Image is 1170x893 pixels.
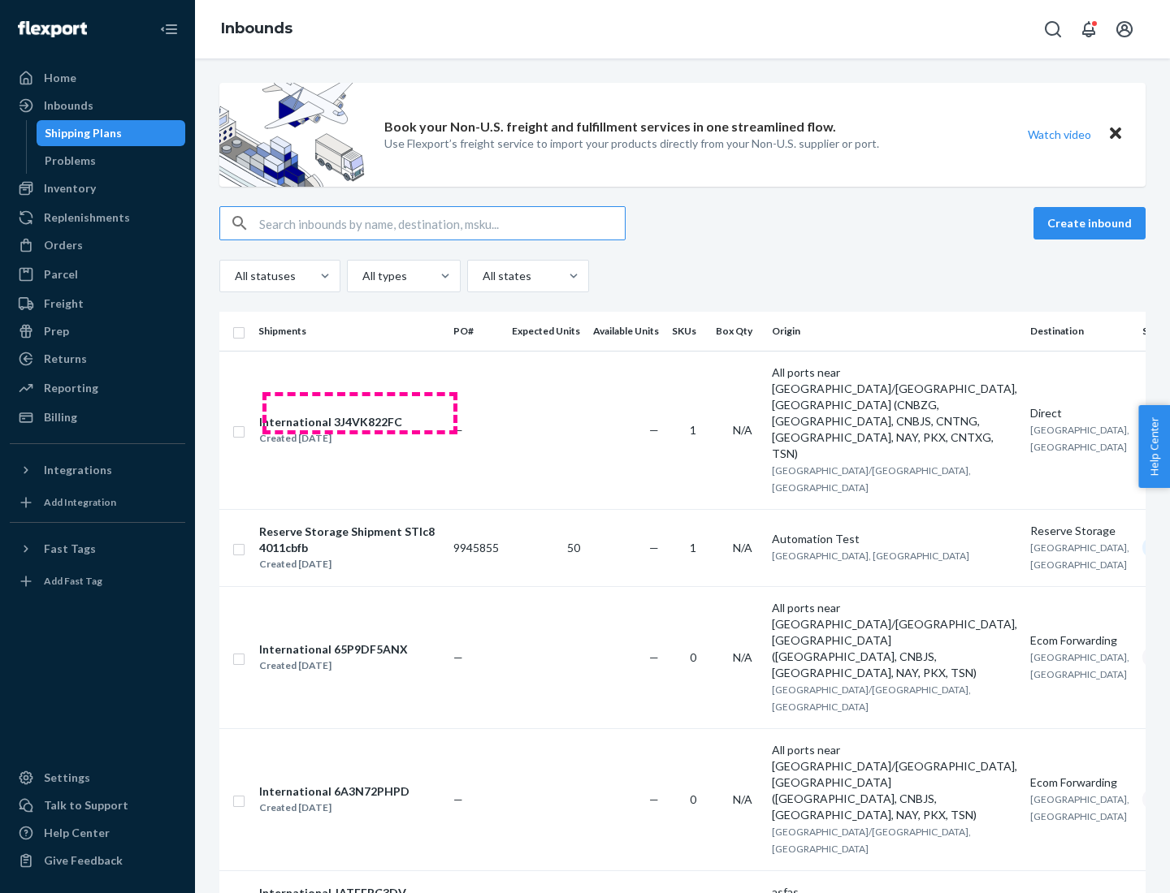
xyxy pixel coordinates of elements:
span: 0 [690,650,696,664]
button: Watch video [1017,123,1102,146]
div: Automation Test [772,531,1017,547]
div: Prep [44,323,69,339]
a: Add Integration [10,490,185,516]
th: Box Qty [709,312,765,351]
button: Open account menu [1108,13,1141,45]
span: [GEOGRAPHIC_DATA]/[GEOGRAPHIC_DATA], [GEOGRAPHIC_DATA] [772,464,971,494]
span: N/A [733,650,752,664]
div: Add Integration [44,495,116,509]
th: SKUs [665,312,709,351]
div: Direct [1030,405,1129,421]
span: — [649,792,659,806]
span: — [649,541,659,554]
div: All ports near [GEOGRAPHIC_DATA]/[GEOGRAPHIC_DATA], [GEOGRAPHIC_DATA] ([GEOGRAPHIC_DATA], CNBJS, ... [772,600,1017,681]
ol: breadcrumbs [208,6,305,53]
div: Returns [44,351,87,367]
span: [GEOGRAPHIC_DATA], [GEOGRAPHIC_DATA] [1030,541,1129,571]
div: Reporting [44,380,98,396]
button: Help Center [1138,405,1170,488]
div: Talk to Support [44,797,128,813]
a: Replenishments [10,205,185,231]
span: — [453,650,463,664]
div: Billing [44,409,77,425]
button: Open notifications [1072,13,1105,45]
span: — [453,792,463,806]
a: Orders [10,232,185,258]
span: N/A [733,423,752,437]
span: [GEOGRAPHIC_DATA], [GEOGRAPHIC_DATA] [772,550,969,562]
div: Reserve Storage Shipment STIc84011cbfb [259,524,440,556]
input: All types [361,268,362,284]
th: Shipments [252,312,447,351]
span: 0 [690,792,696,806]
a: Inventory [10,175,185,201]
th: PO# [447,312,505,351]
a: Home [10,65,185,91]
span: [GEOGRAPHIC_DATA], [GEOGRAPHIC_DATA] [1030,651,1129,680]
a: Prep [10,318,185,344]
th: Destination [1024,312,1136,351]
button: Integrations [10,457,185,483]
button: Give Feedback [10,848,185,874]
p: Book your Non-U.S. freight and fulfillment services in one streamlined flow. [384,118,836,136]
span: — [453,423,463,437]
a: Add Fast Tag [10,568,185,594]
span: [GEOGRAPHIC_DATA]/[GEOGRAPHIC_DATA], [GEOGRAPHIC_DATA] [772,684,971,713]
div: Orders [44,237,83,253]
div: Replenishments [44,209,130,226]
span: N/A [733,792,752,806]
a: Freight [10,291,185,317]
div: All ports near [GEOGRAPHIC_DATA]/[GEOGRAPHIC_DATA], [GEOGRAPHIC_DATA] ([GEOGRAPHIC_DATA], CNBJS, ... [772,742,1017,823]
a: Shipping Plans [37,120,186,146]
th: Expected Units [505,312,587,351]
div: International 65P9DF5ANX [259,641,408,658]
div: Created [DATE] [259,658,408,674]
a: Talk to Support [10,792,185,818]
button: Open Search Box [1037,13,1069,45]
div: Add Fast Tag [44,574,102,588]
div: Help Center [44,825,110,841]
th: Available Units [587,312,665,351]
div: Inventory [44,180,96,196]
button: Close [1105,123,1126,146]
td: 9945855 [447,509,505,586]
div: Shipping Plans [45,125,122,141]
button: Fast Tags [10,536,185,562]
input: All states [481,268,483,284]
span: — [649,423,659,437]
input: All statuses [233,268,235,284]
img: Flexport logo [18,21,87,37]
div: International 3J4VK822FC [259,414,402,430]
span: — [649,650,659,664]
div: Created [DATE] [259,800,409,816]
div: Problems [45,153,96,169]
div: Freight [44,296,84,312]
span: [GEOGRAPHIC_DATA], [GEOGRAPHIC_DATA] [1030,424,1129,453]
span: [GEOGRAPHIC_DATA], [GEOGRAPHIC_DATA] [1030,793,1129,822]
div: Inbounds [44,97,93,114]
button: Close Navigation [153,13,185,45]
div: Ecom Forwarding [1030,632,1129,649]
div: Parcel [44,266,78,283]
span: N/A [733,541,752,554]
a: Help Center [10,820,185,846]
th: Origin [765,312,1024,351]
div: Home [44,70,76,86]
div: Integrations [44,462,112,478]
button: Create inbound [1033,207,1146,239]
div: Ecom Forwarding [1030,774,1129,791]
span: 1 [690,541,696,554]
a: Inbounds [221,19,292,37]
a: Inbounds [10,93,185,119]
a: Parcel [10,261,185,287]
div: Created [DATE] [259,556,440,572]
span: [GEOGRAPHIC_DATA]/[GEOGRAPHIC_DATA], [GEOGRAPHIC_DATA] [772,826,971,855]
div: Give Feedback [44,852,123,869]
div: International 6A3N72PHPD [259,783,409,800]
span: 1 [690,423,696,437]
a: Settings [10,765,185,791]
a: Reporting [10,375,185,401]
p: Use Flexport’s freight service to import your products directly from your Non-U.S. supplier or port. [384,136,879,152]
div: Fast Tags [44,541,96,557]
